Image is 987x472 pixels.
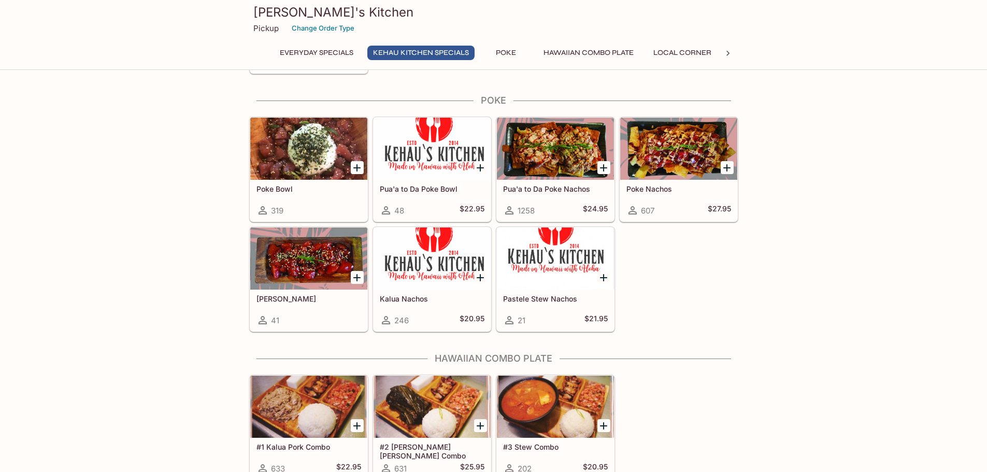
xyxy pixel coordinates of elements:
h3: [PERSON_NAME]'s Kitchen [253,4,734,20]
button: Add Poke Nachos [721,161,734,174]
h5: $22.95 [460,204,484,217]
button: Add Pua'a to Da Poke Bowl [474,161,487,174]
h5: #2 [PERSON_NAME] [PERSON_NAME] Combo [380,442,484,460]
h5: #3 Stew Combo [503,442,608,451]
span: 607 [641,206,654,216]
div: Kalua Nachos [374,227,491,290]
h5: $21.95 [584,314,608,326]
div: Poke Nachos [620,118,737,180]
div: Ahi Poke [250,227,367,290]
p: Pickup [253,23,279,33]
h5: Kalua Nachos [380,294,484,303]
a: Kalua Nachos246$20.95 [373,227,491,332]
button: Add #2 Lau Lau Combo [474,419,487,432]
button: Add #3 Stew Combo [597,419,610,432]
h5: Poke Bowl [256,184,361,193]
a: Poke Nachos607$27.95 [620,117,738,222]
a: Pua'a to Da Poke Nachos1258$24.95 [496,117,614,222]
div: #2 Lau Lau Combo [374,376,491,438]
span: 21 [518,316,525,325]
button: Add Pua'a to Da Poke Nachos [597,161,610,174]
button: Add #1 Kalua Pork Combo [351,419,364,432]
h5: Pastele Stew Nachos [503,294,608,303]
button: Change Order Type [287,20,359,36]
div: Pua'a to Da Poke Bowl [374,118,491,180]
span: 1258 [518,206,535,216]
a: [PERSON_NAME]41 [250,227,368,332]
h5: Poke Nachos [626,184,731,193]
button: Kehau Kitchen Specials [367,46,475,60]
a: Pastele Stew Nachos21$21.95 [496,227,614,332]
h5: $27.95 [708,204,731,217]
div: Pastele Stew Nachos [497,227,614,290]
span: 48 [394,206,404,216]
button: Local Corner [648,46,717,60]
div: #3 Stew Combo [497,376,614,438]
button: Everyday Specials [274,46,359,60]
h5: #1 Kalua Pork Combo [256,442,361,451]
h5: Pua'a to Da Poke Bowl [380,184,484,193]
span: 319 [271,206,283,216]
div: Poke Bowl [250,118,367,180]
button: Hawaiian Combo Plate [538,46,639,60]
button: Add Poke Bowl [351,161,364,174]
h5: [PERSON_NAME] [256,294,361,303]
button: Poke [483,46,530,60]
h4: Hawaiian Combo Plate [249,353,738,364]
a: Pua'a to Da Poke Bowl48$22.95 [373,117,491,222]
h5: $24.95 [583,204,608,217]
button: Add Ahi Poke [351,271,364,284]
h4: Poke [249,95,738,106]
div: #1 Kalua Pork Combo [250,376,367,438]
div: Pua'a to Da Poke Nachos [497,118,614,180]
button: Add Pastele Stew Nachos [597,271,610,284]
h5: Pua'a to Da Poke Nachos [503,184,608,193]
span: 41 [271,316,279,325]
span: 246 [394,316,409,325]
a: Poke Bowl319 [250,117,368,222]
h5: $20.95 [460,314,484,326]
button: Add Kalua Nachos [474,271,487,284]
